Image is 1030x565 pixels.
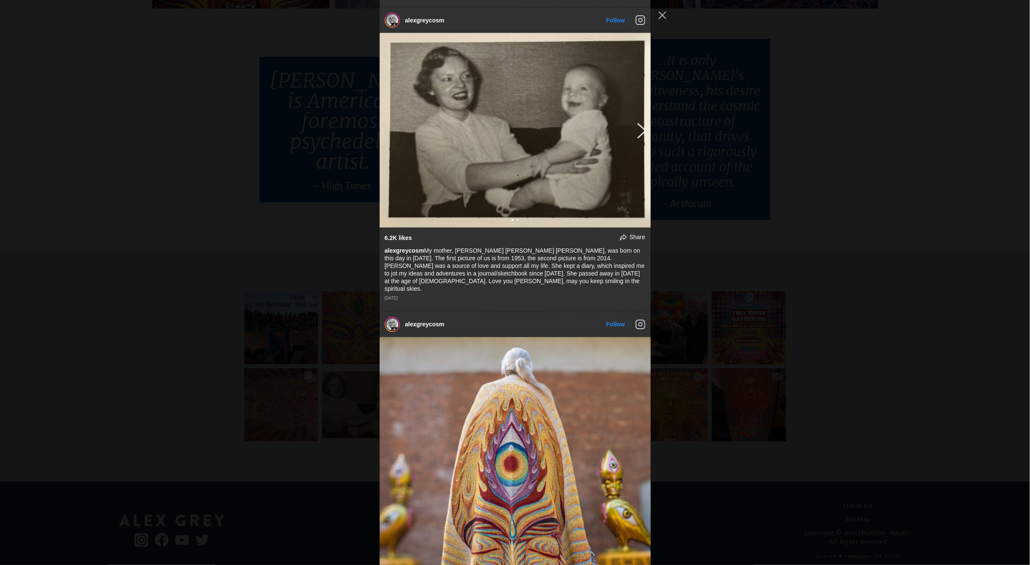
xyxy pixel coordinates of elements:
div: 6.2K likes [385,234,412,242]
button: Previous image [635,123,646,138]
a: Follow [606,321,625,328]
img: alexgreycosm [387,14,398,26]
div: [DATE] [385,296,646,301]
a: alexgreycosm [405,321,445,328]
div: My mother, [PERSON_NAME] [PERSON_NAME] [PERSON_NAME], was born on this day in [DATE]. The first p... [385,247,646,293]
a: alexgreycosm [385,248,424,254]
span: Share [630,234,645,241]
img: alexgreycosm [387,319,398,331]
a: Follow [606,17,625,24]
a: alexgreycosm [405,17,445,24]
button: Close Instagram Feed Popup [656,8,669,22]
